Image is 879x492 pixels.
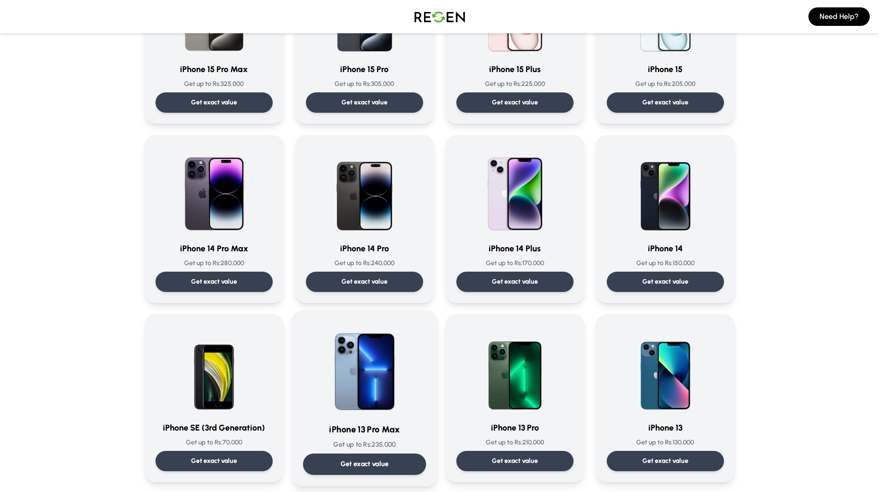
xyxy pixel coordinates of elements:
[191,277,237,286] p: Get exact value
[642,98,688,107] p: Get exact value
[155,242,273,255] h3: iPhone 14 Pro Max
[303,440,426,449] p: Get up to Rs: 235,000
[456,421,574,434] h3: iPhone 13 Pro
[456,438,574,447] p: Get up to Rs: 210,000
[456,259,574,268] p: Get up to Rs: 170,000
[155,79,273,89] p: Get up to Rs: 325,000
[456,63,574,76] h3: iPhone 15 Plus
[456,242,574,255] h3: iPhone 14 Plus
[341,98,388,107] p: Get exact value
[170,325,258,414] img: iPhone SE (3rd Generation)
[155,259,273,268] p: Get up to Rs: 280,000
[318,322,411,415] img: iPhone 13 Pro Max
[155,421,273,434] h3: iPhone SE (3rd Generation)
[808,7,870,26] button: Need Help?
[471,146,559,235] img: iPhone 14 Plus
[607,242,724,255] h3: iPhone 14
[155,438,273,447] p: Get up to Rs: 70,000
[191,456,237,466] p: Get exact value
[471,325,559,414] img: iPhone 13 Pro
[306,259,423,268] p: Get up to Rs: 240,000
[642,277,688,286] p: Get exact value
[191,98,237,107] p: Get exact value
[607,438,724,447] p: Get up to Rs: 130,000
[306,63,423,76] h3: iPhone 15 Pro
[306,242,423,255] h3: iPhone 14 Pro
[155,63,273,76] h3: iPhone 15 Pro Max
[607,63,724,76] h3: iPhone 15
[607,79,724,89] p: Get up to Rs: 205,000
[607,421,724,434] h3: iPhone 13
[621,325,710,414] img: iPhone 13
[492,456,538,466] p: Get exact value
[492,277,538,286] p: Get exact value
[320,146,409,235] img: iPhone 14 Pro
[607,259,724,268] p: Get up to Rs: 150,000
[341,277,388,286] p: Get exact value
[621,146,710,235] img: iPhone 14
[340,459,389,469] p: Get exact value
[170,146,258,235] img: iPhone 14 Pro Max
[306,79,423,89] p: Get up to Rs: 305,000
[303,423,426,436] h3: iPhone 13 Pro Max
[456,79,574,89] p: Get up to Rs: 225,000
[642,456,688,466] p: Get exact value
[492,98,538,107] p: Get exact value
[407,4,472,30] img: Logo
